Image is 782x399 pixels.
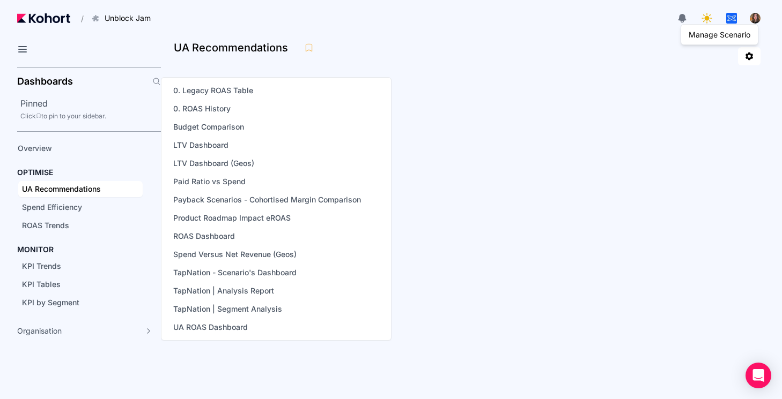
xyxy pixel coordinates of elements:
a: 0. Legacy ROAS Table [170,83,256,98]
h2: Pinned [20,97,161,110]
span: Spend Versus Net Revenue (Geos) [173,249,297,260]
span: ROAS Dashboard [173,231,235,242]
a: TapNation | Analysis Report [170,283,277,298]
span: Budget Comparison [173,122,244,132]
a: Budget Comparison [170,119,247,134]
a: LTV Dashboard (Geos) [170,156,257,171]
span: Paid Ratio vs Spend [173,176,246,187]
span: KPI Tables [22,280,61,289]
a: ROAS Trends [18,217,143,234]
img: Kohort logo [17,13,70,23]
span: Payback Scenarios - Cohortised Margin Comparison [173,194,361,205]
a: Spend Versus Net Revenue (Geos) [170,247,300,262]
a: UA Recommendations [18,181,143,197]
div: Click to pin to your sidebar. [20,112,161,121]
a: LTV Dashboard [170,138,232,153]
span: KPI Trends [22,261,61,270]
a: Product Roadmap Impact eROAS [170,210,294,225]
h4: OPTIMISE [17,167,53,178]
img: logo_tapnation_logo_20240723112628242335.jpg [726,13,737,24]
span: UA ROAS Dashboard [173,322,248,333]
a: KPI Trends [18,258,143,274]
a: Paid Ratio vs Spend [170,174,249,189]
div: Manage Scenario [687,27,753,42]
h3: UA Recommendations [174,42,294,53]
span: LTV Dashboard (Geos) [173,158,254,169]
a: Spend Efficiency [18,199,143,215]
span: Product Roadmap Impact eROAS [173,213,291,223]
a: KPI Tables [18,276,143,292]
span: ROAS Trends [22,221,69,230]
span: 0. Legacy ROAS Table [173,85,253,96]
span: Unblock Jam [105,13,151,24]
button: Unblock Jam [86,9,162,27]
a: UA ROAS Dashboard [170,320,251,335]
span: TapNation - Scenario's Dashboard [173,267,297,278]
a: KPI by Segment [18,295,143,311]
a: Overview [14,140,143,156]
div: Open Intercom Messenger [746,363,771,388]
span: TapNation | Analysis Report [173,285,274,296]
span: TapNation | Segment Analysis [173,304,282,314]
span: / [72,13,84,24]
span: Overview [18,144,52,153]
a: 0. ROAS History [170,101,234,116]
span: 0. ROAS History [173,103,231,114]
a: ROAS Dashboard [170,229,238,244]
a: TapNation - Scenario's Dashboard [170,265,300,280]
span: Spend Efficiency [22,202,82,212]
span: LTV Dashboard [173,140,228,150]
h4: MONITOR [17,244,54,255]
a: Payback Scenarios - Cohortised Margin Comparison [170,192,364,207]
a: TapNation | Segment Analysis [170,302,285,317]
span: UA Recommendations [22,184,101,193]
span: KPI by Segment [22,298,79,307]
h2: Dashboards [17,77,73,86]
span: Organisation [17,326,62,336]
